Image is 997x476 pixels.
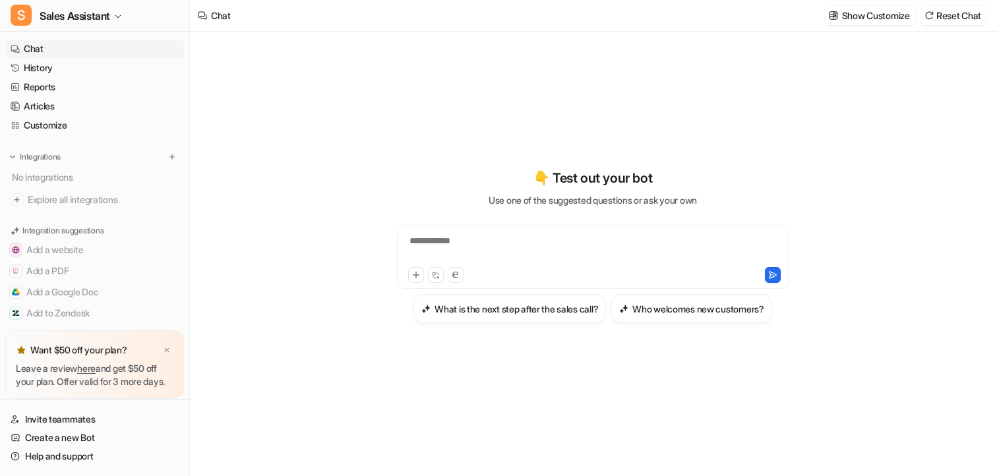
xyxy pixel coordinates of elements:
[842,9,910,22] p: Show Customize
[5,78,184,96] a: Reports
[8,152,17,162] img: expand menu
[829,11,838,20] img: customize
[5,191,184,209] a: Explore all integrations
[5,97,184,115] a: Articles
[5,282,184,303] button: Add a Google DocAdd a Google Doc
[12,246,20,254] img: Add a website
[8,166,184,188] div: No integrations
[12,267,20,275] img: Add a PDF
[5,303,184,324] button: Add to ZendeskAdd to Zendesk
[619,304,628,314] img: Who welcomes new customers?
[12,309,20,317] img: Add to Zendesk
[5,410,184,429] a: Invite teammates
[40,7,110,25] span: Sales Assistant
[12,288,20,296] img: Add a Google Doc
[77,363,96,374] a: here
[16,362,173,388] p: Leave a review and get $50 off your plan. Offer valid for 3 more days.
[924,11,934,20] img: reset
[5,59,184,77] a: History
[5,260,184,282] button: Add a PDFAdd a PDF
[163,346,171,355] img: x
[632,302,764,316] h3: Who welcomes new customers?
[5,239,184,260] button: Add a websiteAdd a website
[421,304,431,314] img: What is the next step after the sales call?
[167,152,177,162] img: menu_add.svg
[5,150,65,164] button: Integrations
[211,9,231,22] div: Chat
[30,343,127,357] p: Want $50 off your plan?
[825,6,915,25] button: Show Customize
[5,429,184,447] a: Create a new Bot
[16,345,26,355] img: star
[5,116,184,134] a: Customize
[5,447,184,465] a: Help and support
[11,193,24,206] img: explore all integrations
[921,6,986,25] button: Reset Chat
[11,5,32,26] span: S
[413,294,606,323] button: What is the next step after the sales call?What is the next step after the sales call?
[435,302,598,316] h3: What is the next step after the sales call?
[22,225,104,237] p: Integration suggestions
[20,152,61,162] p: Integrations
[28,189,179,210] span: Explore all integrations
[5,40,184,58] a: Chat
[533,168,652,188] p: 👇 Test out your bot
[489,193,697,207] p: Use one of the suggested questions or ask your own
[611,294,771,323] button: Who welcomes new customers?Who welcomes new customers?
